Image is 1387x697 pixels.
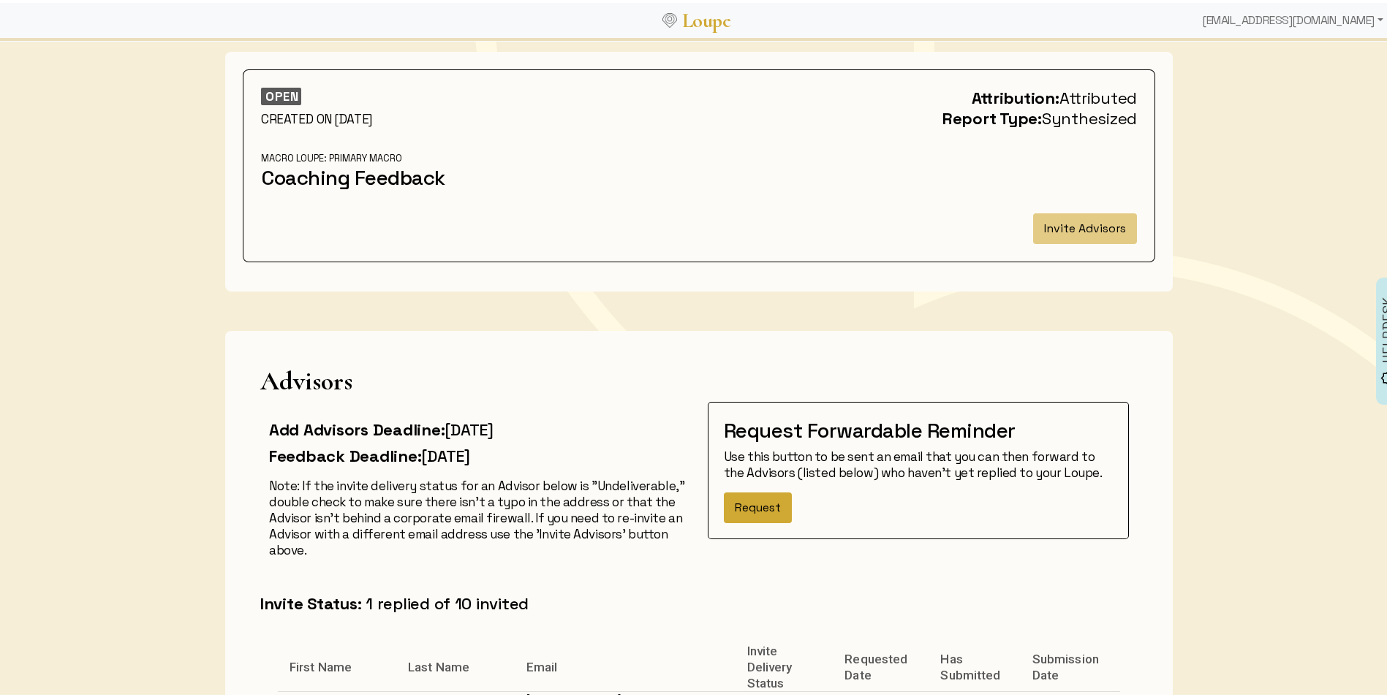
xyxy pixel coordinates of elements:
[1042,105,1137,126] span: Synthesized
[677,4,736,31] a: Loupe
[929,640,1020,689] th: Has Submitted
[396,640,515,689] th: Last Name
[261,85,301,102] div: OPEN
[515,640,736,689] th: Email
[269,443,690,463] h3: [DATE]
[261,149,541,162] div: Macro Loupe: Primary Macro
[1021,640,1120,689] th: Submission Date
[269,443,421,463] span: Feedback Deadline:
[724,446,1113,478] p: Use this button to be sent an email that you can then forward to the Advisors (listed below) who ...
[261,108,372,124] span: CREATED ON [DATE]
[261,162,541,187] h2: Coaching Feedback
[260,590,358,611] span: Invite Status
[260,363,1138,393] h1: Advisors
[1059,85,1137,105] span: Attributed
[269,475,690,555] div: Note: If the invite delivery status for an Advisor below is "Undeliverable," double check to make...
[1033,210,1137,241] button: Invite Advisors
[269,416,690,437] h3: [DATE]
[736,640,834,689] th: Invite Delivery Status
[278,640,396,689] th: First Name
[662,10,677,25] img: Loupe Logo
[724,415,1113,440] h2: Request Forwardable Reminder
[833,640,929,689] th: Requested Date
[269,416,445,437] span: Add Advisors Deadline:
[260,590,1138,611] h3: : 1 replied of 10 invited
[724,490,792,520] button: Request
[942,105,1042,126] span: Report Type:
[972,85,1059,105] span: Attribution:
